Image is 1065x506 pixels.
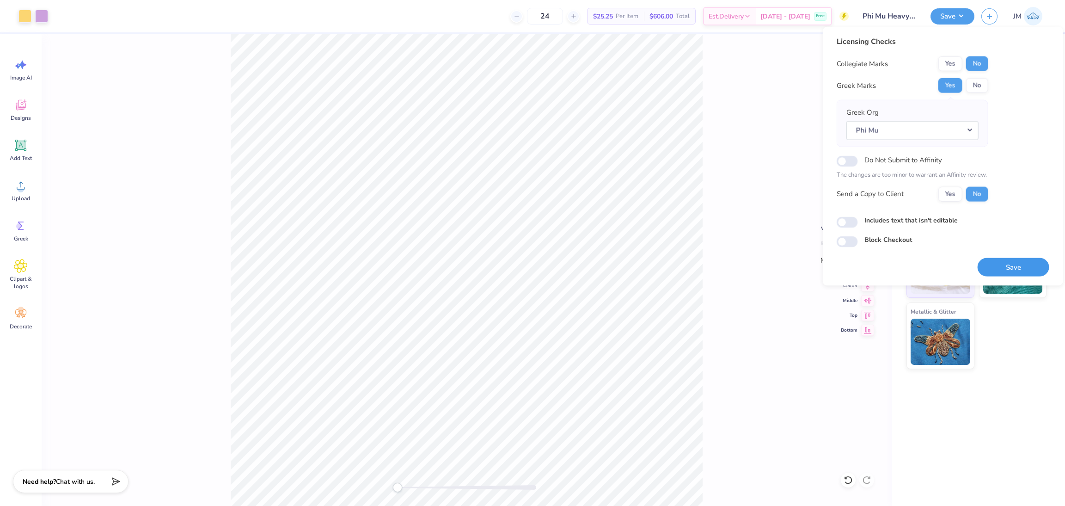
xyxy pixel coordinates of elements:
span: Est. Delivery [709,12,744,21]
span: Decorate [10,323,32,330]
span: Total [676,12,690,21]
span: Clipart & logos [6,275,36,290]
div: Accessibility label [393,483,402,492]
span: $25.25 [593,12,613,21]
span: Bottom [841,327,857,334]
input: – – [527,8,563,25]
span: Top [841,312,857,319]
button: Save [930,8,974,25]
label: Block Checkout [864,234,912,244]
div: Send a Copy to Client [837,189,904,199]
span: Middle [841,297,857,304]
div: Licensing Checks [837,36,988,47]
img: John Michael Binayas [1024,7,1042,25]
button: Phi Mu [846,121,979,140]
label: Includes text that isn't editable [864,215,958,225]
button: No [966,78,988,93]
span: $606.00 [649,12,673,21]
span: Free [816,13,825,19]
span: Per Item [616,12,638,21]
div: Greek Marks [837,80,876,91]
span: Designs [11,114,31,122]
button: Save [978,258,1049,277]
label: Do Not Submit to Affinity [864,154,942,166]
p: The changes are too minor to warrant an Affinity review. [837,171,988,180]
button: No [966,56,988,71]
span: [DATE] - [DATE] [760,12,810,21]
img: Metallic & Glitter [911,319,970,365]
span: Add Text [10,154,32,162]
span: JM [1013,11,1022,22]
button: Yes [938,186,962,201]
button: No [966,186,988,201]
span: Metallic & Glitter [911,307,956,316]
button: Yes [938,56,962,71]
div: Collegiate Marks [837,58,888,69]
span: Upload [12,195,30,202]
strong: Need help? [23,477,56,486]
label: Greek Org [846,107,879,118]
input: Untitled Design [856,7,924,25]
button: Yes [938,78,962,93]
a: JM [1009,7,1047,25]
span: Center [841,282,857,290]
span: Chat with us. [56,477,95,486]
span: Image AI [10,74,32,81]
span: Greek [14,235,28,242]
